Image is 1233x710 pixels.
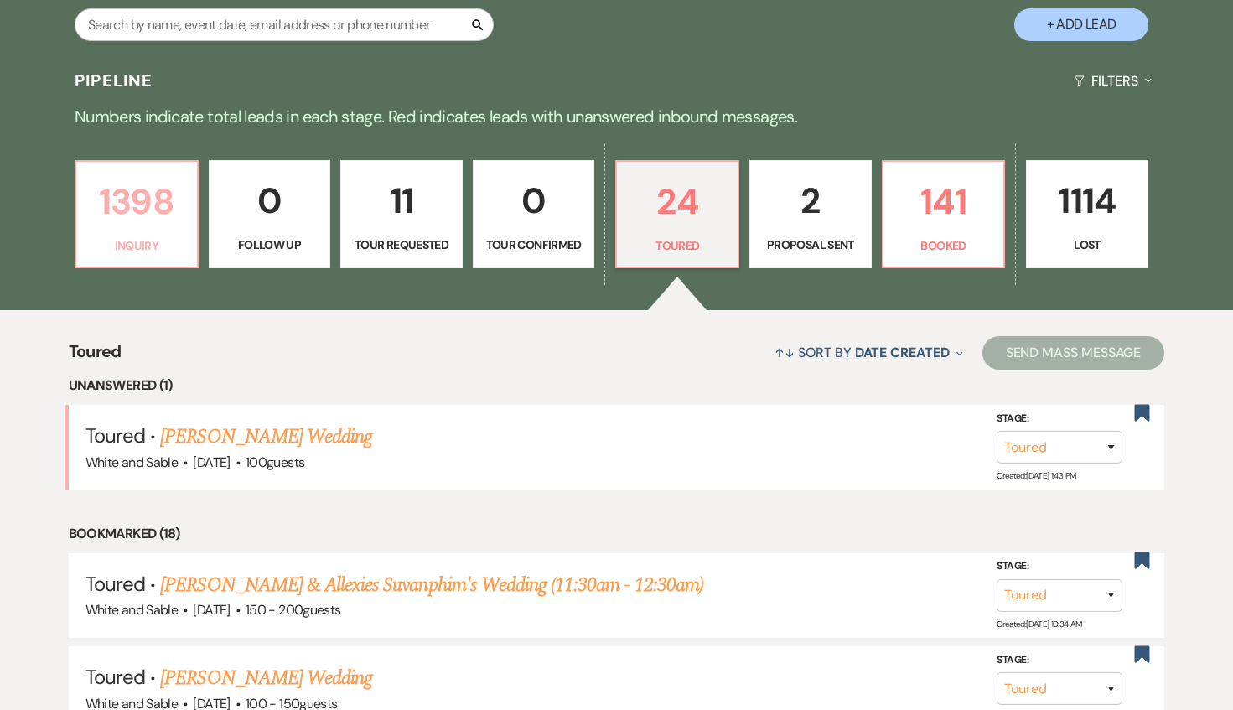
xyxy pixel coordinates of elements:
[85,601,178,619] span: White and Sable
[193,601,230,619] span: [DATE]
[220,173,320,229] p: 0
[997,470,1075,481] span: Created: [DATE] 1:43 PM
[85,664,145,690] span: Toured
[340,160,463,269] a: 11Tour Requested
[351,236,452,254] p: Tour Requested
[997,410,1122,428] label: Stage:
[69,375,1165,396] li: Unanswered (1)
[484,173,584,229] p: 0
[760,173,861,229] p: 2
[627,236,728,255] p: Toured
[1026,160,1148,269] a: 1114Lost
[615,160,739,269] a: 24Toured
[882,160,1006,269] a: 141Booked
[86,174,187,230] p: 1398
[997,619,1081,630] span: Created: [DATE] 10:34 AM
[246,601,340,619] span: 150 - 200 guests
[220,236,320,254] p: Follow Up
[627,174,728,230] p: 24
[160,570,703,600] a: [PERSON_NAME] & Allexies Suvanphim's Wedding (11:30am - 12:30am)
[997,650,1122,669] label: Stage:
[69,523,1165,545] li: Bookmarked (18)
[473,160,595,269] a: 0Tour Confirmed
[85,422,145,448] span: Toured
[69,339,122,375] span: Toured
[75,160,199,269] a: 1398Inquiry
[85,453,178,471] span: White and Sable
[894,236,994,255] p: Booked
[982,336,1165,370] button: Send Mass Message
[75,8,494,41] input: Search by name, event date, email address or phone number
[855,344,950,361] span: Date Created
[484,236,584,254] p: Tour Confirmed
[351,173,452,229] p: 11
[209,160,331,269] a: 0Follow Up
[160,663,372,693] a: [PERSON_NAME] Wedding
[768,330,969,375] button: Sort By Date Created
[749,160,872,269] a: 2Proposal Sent
[997,557,1122,576] label: Stage:
[1037,236,1137,254] p: Lost
[75,69,153,92] h3: Pipeline
[1067,59,1158,103] button: Filters
[246,453,304,471] span: 100 guests
[775,344,795,361] span: ↑↓
[160,422,372,452] a: [PERSON_NAME] Wedding
[1014,8,1148,41] button: + Add Lead
[1037,173,1137,229] p: 1114
[85,571,145,597] span: Toured
[193,453,230,471] span: [DATE]
[86,236,187,255] p: Inquiry
[13,103,1220,130] p: Numbers indicate total leads in each stage. Red indicates leads with unanswered inbound messages.
[894,174,994,230] p: 141
[760,236,861,254] p: Proposal Sent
